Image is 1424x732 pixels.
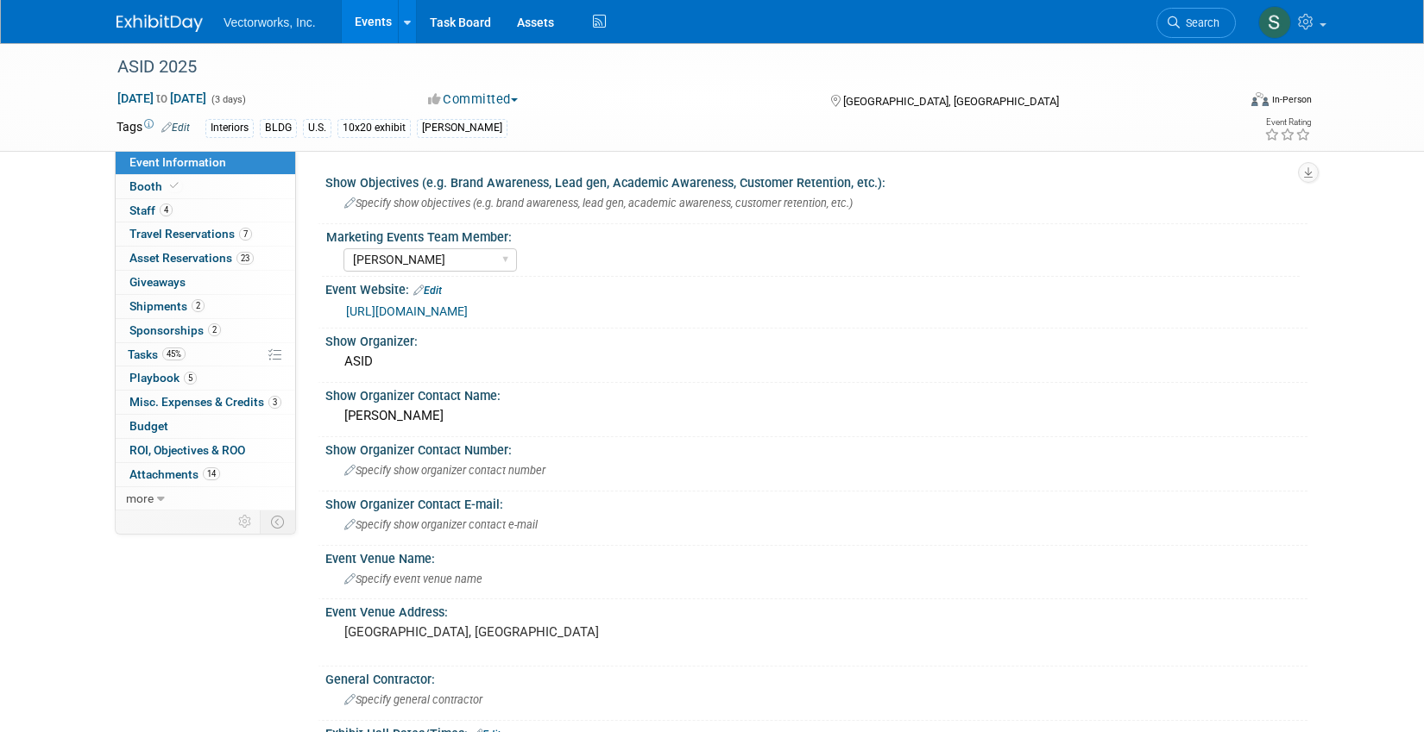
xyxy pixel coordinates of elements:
[1251,92,1269,106] img: Format-Inperson.png
[162,347,186,360] span: 45%
[192,299,205,312] span: 2
[205,119,254,137] div: Interiors
[116,391,295,414] a: Misc. Expenses & Credits3
[129,395,281,409] span: Misc. Expenses & Credits
[116,319,295,342] a: Sponsorships2
[210,94,246,105] span: (3 days)
[116,415,295,438] a: Budget
[116,463,295,486] a: Attachments14
[117,15,203,32] img: ExhibitDay
[325,383,1307,404] div: Show Organizer Contact Name:
[116,366,295,390] a: Playbook5
[116,222,295,246] a: Travel Reservations7
[129,371,197,385] span: Playbook
[303,119,331,137] div: U.S.
[154,91,170,105] span: to
[116,271,295,294] a: Giveaways
[224,16,316,29] span: Vectorworks, Inc.
[203,467,220,480] span: 14
[161,122,190,134] a: Edit
[261,510,296,533] td: Toggle Event Tabs
[1258,6,1291,39] img: Sarah Angley
[116,343,295,366] a: Tasks45%
[344,572,482,585] span: Specify event venue name
[843,95,1059,108] span: [GEOGRAPHIC_DATA], [GEOGRAPHIC_DATA]
[422,91,525,109] button: Committed
[116,151,295,174] a: Event Information
[1180,16,1219,29] span: Search
[1134,90,1312,116] div: Event Format
[325,277,1307,299] div: Event Website:
[338,403,1295,429] div: [PERSON_NAME]
[338,348,1295,375] div: ASID
[325,546,1307,567] div: Event Venue Name:
[117,91,207,106] span: [DATE] [DATE]
[129,299,205,313] span: Shipments
[116,439,295,462] a: ROI, Objectives & ROO
[325,491,1307,513] div: Show Organizer Contact E-mail:
[129,179,182,193] span: Booth
[126,491,154,505] span: more
[325,599,1307,621] div: Event Venue Address:
[344,464,545,477] span: Specify show organizer contact number
[116,487,295,510] a: more
[129,251,254,265] span: Asset Reservations
[268,396,281,409] span: 3
[325,437,1307,459] div: Show Organizer Contact Number:
[129,467,220,481] span: Attachments
[116,295,295,318] a: Shipments2
[230,510,261,533] td: Personalize Event Tab Strip
[160,203,173,216] span: 4
[129,203,173,217] span: Staff
[116,199,295,222] a: Staff4
[116,247,295,270] a: Asset Reservations23
[260,119,297,137] div: BLDG
[117,118,190,138] td: Tags
[325,170,1307,191] div: Show Objectives (e.g. Brand Awareness, Lead gen, Academic Awareness, Customer Retention, etc.):
[129,443,245,457] span: ROI, Objectives & ROO
[325,666,1307,688] div: General Contractor:
[1264,118,1311,127] div: Event Rating
[111,52,1210,83] div: ASID 2025
[326,224,1300,246] div: Marketing Events Team Member:
[1271,93,1312,106] div: In-Person
[129,323,221,337] span: Sponsorships
[208,323,221,336] span: 2
[239,228,252,241] span: 7
[1156,8,1236,38] a: Search
[129,155,226,169] span: Event Information
[346,304,468,318] a: [URL][DOMAIN_NAME]
[129,227,252,241] span: Travel Reservations
[413,285,442,297] a: Edit
[337,119,411,137] div: 10x20 exhibit
[184,372,197,385] span: 5
[129,275,186,289] span: Giveaways
[417,119,507,137] div: [PERSON_NAME]
[236,252,254,265] span: 23
[344,693,482,706] span: Specify general contractor
[129,419,168,433] span: Budget
[170,181,179,191] i: Booth reservation complete
[344,197,853,210] span: Specify show objectives (e.g. brand awareness, lead gen, academic awareness, customer retention, ...
[116,175,295,198] a: Booth
[344,624,715,640] pre: [GEOGRAPHIC_DATA], [GEOGRAPHIC_DATA]
[128,347,186,361] span: Tasks
[325,328,1307,350] div: Show Organizer:
[344,518,538,531] span: Specify show organizer contact e-mail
